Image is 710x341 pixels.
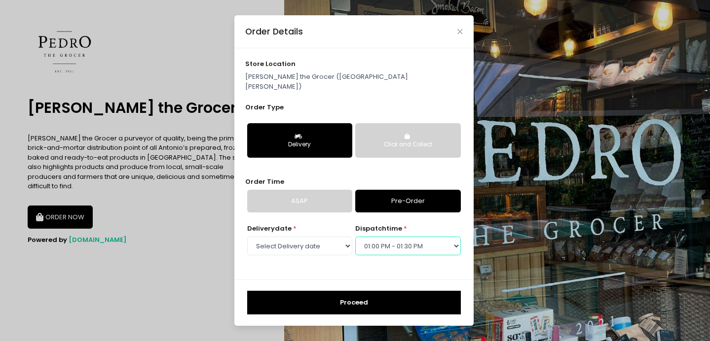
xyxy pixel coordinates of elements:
[245,102,284,112] span: Order Type
[362,140,453,149] div: Click and Collect
[247,291,461,314] button: Proceed
[355,123,460,158] button: Click and Collect
[247,224,292,233] span: Delivery date
[247,123,352,158] button: Delivery
[245,72,462,91] p: [PERSON_NAME] the Grocer ([GEOGRAPHIC_DATA][PERSON_NAME])
[247,190,352,212] a: ASAP
[355,190,460,212] a: Pre-Order
[254,140,345,149] div: Delivery
[457,29,462,34] button: Close
[245,177,284,186] span: Order Time
[355,224,402,233] span: dispatch time
[245,59,296,68] span: store location
[245,25,303,38] div: Order Details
